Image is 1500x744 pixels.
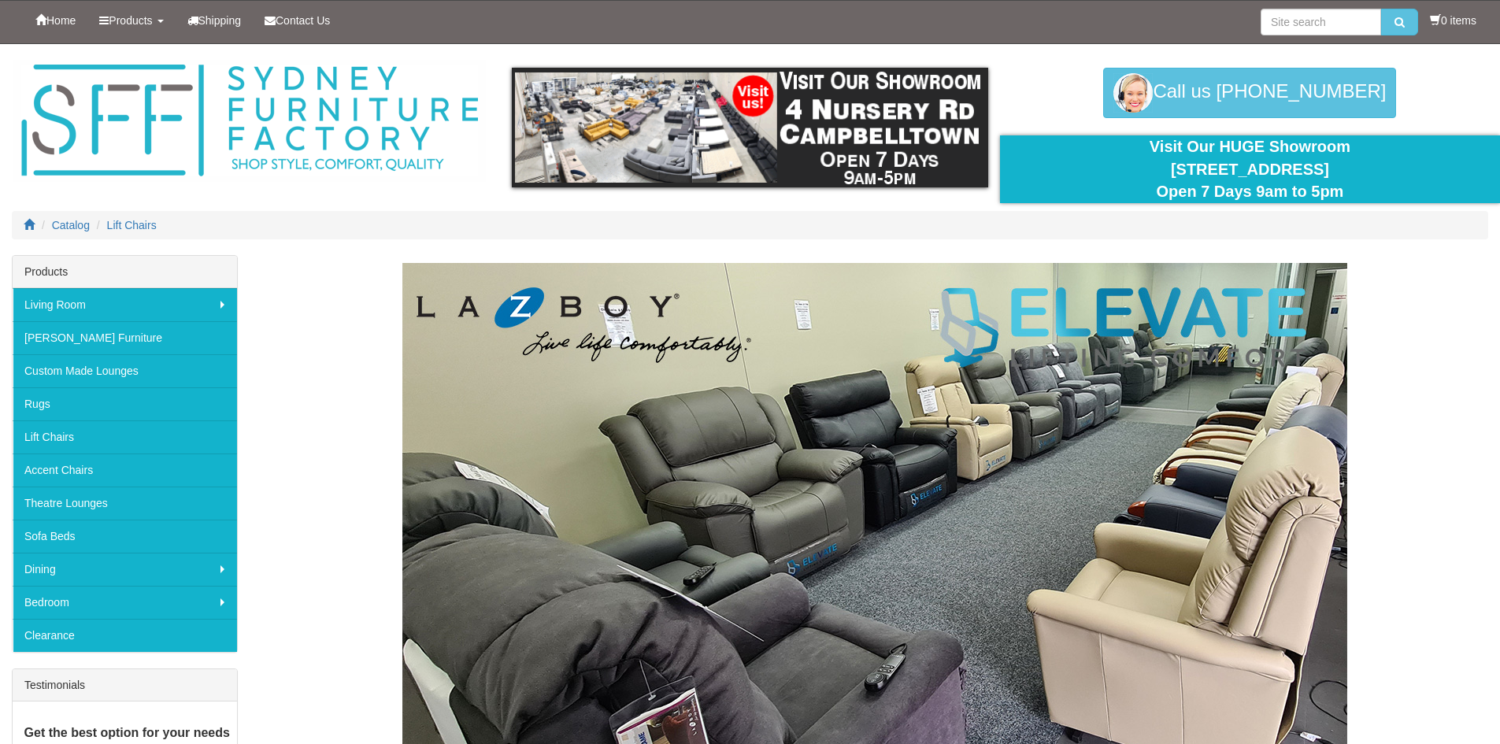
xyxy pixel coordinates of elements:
span: Products [109,14,152,27]
a: Catalog [52,219,90,231]
div: Testimonials [13,669,237,701]
img: showroom.gif [512,68,988,187]
a: Accent Chairs [13,453,237,487]
b: Get the best option for your needs [24,726,230,739]
a: Clearance [13,619,237,652]
li: 0 items [1430,13,1476,28]
a: Living Room [13,288,237,321]
div: Products [13,256,237,288]
span: Contact Us [276,14,330,27]
a: Rugs [13,387,237,420]
a: Shipping [176,1,254,40]
a: Custom Made Lounges [13,354,237,387]
a: Lift Chairs [107,219,157,231]
input: Site search [1261,9,1381,35]
a: Dining [13,553,237,586]
img: Sydney Furniture Factory [13,60,486,182]
a: Sofa Beds [13,520,237,553]
span: Shipping [198,14,242,27]
span: Home [46,14,76,27]
a: Bedroom [13,586,237,619]
a: Theatre Lounges [13,487,237,520]
div: Visit Our HUGE Showroom [STREET_ADDRESS] Open 7 Days 9am to 5pm [1012,135,1488,203]
a: [PERSON_NAME] Furniture [13,321,237,354]
a: Products [87,1,175,40]
a: Lift Chairs [13,420,237,453]
a: Home [24,1,87,40]
a: Contact Us [253,1,342,40]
